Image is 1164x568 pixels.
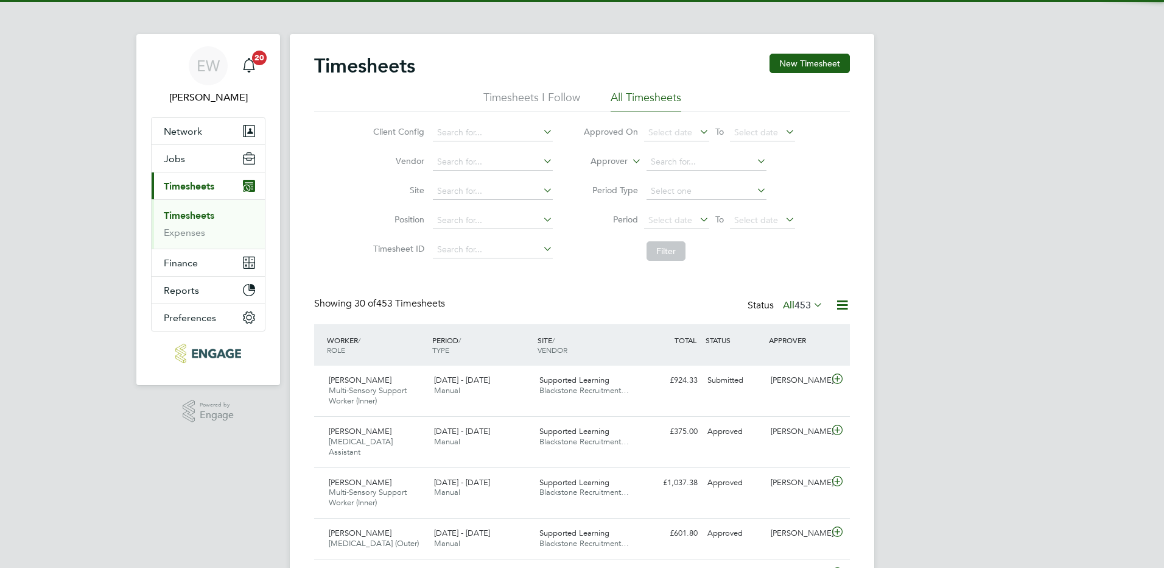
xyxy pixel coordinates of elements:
label: Position [370,214,424,225]
span: Powered by [200,400,234,410]
div: £375.00 [639,422,703,442]
div: £1,037.38 [639,473,703,493]
button: Finance [152,249,265,276]
div: Approved [703,524,766,544]
span: TOTAL [675,335,696,345]
span: [DATE] - [DATE] [434,375,490,385]
span: / [552,335,555,345]
span: / [458,335,461,345]
span: / [358,335,360,345]
span: Blackstone Recruitment… [539,436,629,447]
span: EW [197,58,220,74]
span: Select date [648,127,692,138]
span: [MEDICAL_DATA] (Outer) [329,538,419,548]
span: Multi-Sensory Support Worker (Inner) [329,385,407,406]
h2: Timesheets [314,54,415,78]
span: 30 of [354,297,376,310]
label: Client Config [370,126,424,137]
label: Timesheet ID [370,243,424,254]
label: Site [370,185,424,196]
img: blackstonerecruitment-logo-retina.png [175,344,240,363]
span: Timesheets [164,180,214,192]
span: Manual [434,436,460,447]
div: [PERSON_NAME] [766,524,829,544]
div: PERIOD [429,329,535,361]
span: [PERSON_NAME] [329,528,391,538]
div: [PERSON_NAME] [766,422,829,442]
div: Approved [703,473,766,493]
span: Manual [434,487,460,497]
span: Jobs [164,153,185,165]
nav: Main navigation [136,34,280,385]
a: 20 [237,46,261,85]
span: TYPE [432,345,449,355]
span: Reports [164,285,199,296]
span: [MEDICAL_DATA] Assistant [329,436,393,457]
a: Timesheets [164,210,214,221]
span: Network [164,126,202,137]
input: Search for... [433,212,553,229]
span: Preferences [164,312,216,324]
div: APPROVER [766,329,829,351]
span: 20 [252,51,267,65]
span: To [712,211,727,227]
div: Submitted [703,371,766,391]
label: Approved On [583,126,638,137]
span: [PERSON_NAME] [329,426,391,436]
div: [PERSON_NAME] [766,371,829,391]
span: Supported Learning [539,426,609,436]
button: Jobs [152,145,265,172]
span: To [712,124,727,140]
span: [DATE] - [DATE] [434,477,490,488]
input: Search for... [433,241,553,258]
span: VENDOR [538,345,567,355]
label: All [783,299,823,311]
li: Timesheets I Follow [483,90,580,112]
label: Period Type [583,185,638,196]
button: Timesheets [152,172,265,199]
span: Manual [434,385,460,396]
button: New Timesheet [770,54,850,73]
input: Select one [647,183,766,200]
span: Select date [648,215,692,225]
div: Approved [703,422,766,442]
span: Engage [200,410,234,421]
button: Network [152,118,265,144]
span: [PERSON_NAME] [329,477,391,488]
span: [PERSON_NAME] [329,375,391,385]
span: Ella Wratten [151,90,265,105]
span: [DATE] - [DATE] [434,426,490,436]
label: Vendor [370,155,424,166]
div: STATUS [703,329,766,351]
span: Multi-Sensory Support Worker (Inner) [329,487,407,508]
span: Select date [734,215,778,225]
span: Finance [164,257,198,269]
label: Approver [573,155,628,168]
input: Search for... [433,183,553,200]
span: 453 [794,299,811,311]
div: £924.33 [639,371,703,391]
input: Search for... [433,154,553,171]
div: £601.80 [639,524,703,544]
div: [PERSON_NAME] [766,473,829,493]
div: Status [748,297,826,314]
a: EW[PERSON_NAME] [151,46,265,105]
span: Manual [434,538,460,548]
span: Blackstone Recruitment… [539,385,629,396]
button: Reports [152,277,265,304]
span: Supported Learning [539,528,609,538]
span: 453 Timesheets [354,297,445,310]
span: ROLE [327,345,345,355]
button: Preferences [152,304,265,331]
span: [DATE] - [DATE] [434,528,490,538]
div: Showing [314,297,447,310]
span: Blackstone Recruitment… [539,487,629,497]
a: Powered byEngage [183,400,234,423]
label: Period [583,214,638,225]
div: WORKER [324,329,429,361]
div: SITE [535,329,640,361]
li: All Timesheets [611,90,681,112]
span: Supported Learning [539,375,609,385]
span: Supported Learning [539,477,609,488]
a: Go to home page [151,344,265,363]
